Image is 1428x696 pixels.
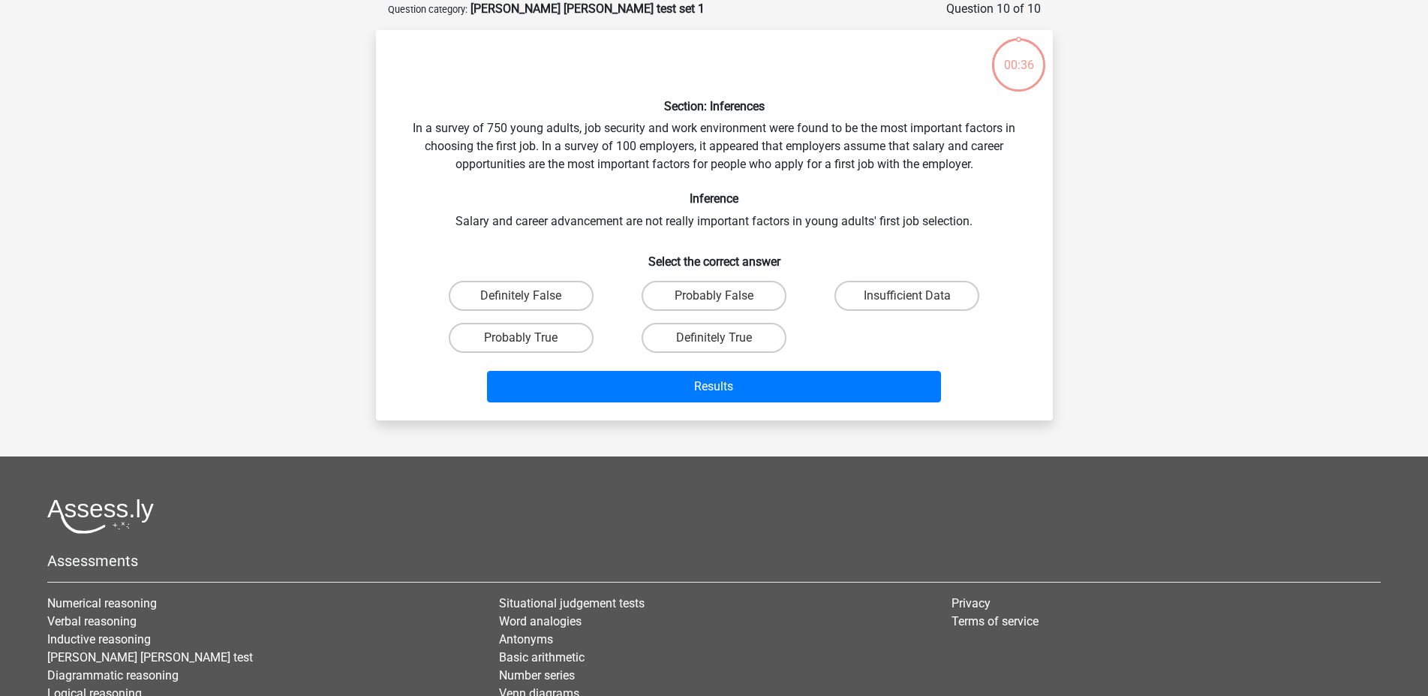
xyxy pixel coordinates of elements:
a: Privacy [951,596,991,610]
label: Probably True [449,323,594,353]
a: Inductive reasoning [47,632,151,646]
a: Basic arithmetic [499,650,585,664]
img: Assessly logo [47,499,154,534]
label: Definitely False [449,281,594,311]
a: Antonyms [499,632,553,646]
a: Terms of service [951,614,1039,628]
a: Situational judgement tests [499,596,645,610]
a: Word analogies [499,614,582,628]
a: Numerical reasoning [47,596,157,610]
a: Verbal reasoning [47,614,137,628]
a: [PERSON_NAME] [PERSON_NAME] test [47,650,253,664]
label: Insufficient Data [834,281,979,311]
h6: Select the correct answer [400,243,1029,269]
div: In a survey of 750 young adults, job security and work environment were found to be the most impo... [382,42,1047,408]
h5: Assessments [47,552,1381,570]
div: 00:36 [991,37,1047,74]
a: Diagrammatic reasoning [47,668,179,682]
h6: Section: Inferences [400,99,1029,113]
label: Probably False [642,281,786,311]
label: Definitely True [642,323,786,353]
small: Question category: [388,4,467,15]
strong: [PERSON_NAME] [PERSON_NAME] test set 1 [470,2,705,16]
a: Number series [499,668,575,682]
h6: Inference [400,191,1029,206]
button: Results [487,371,941,402]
